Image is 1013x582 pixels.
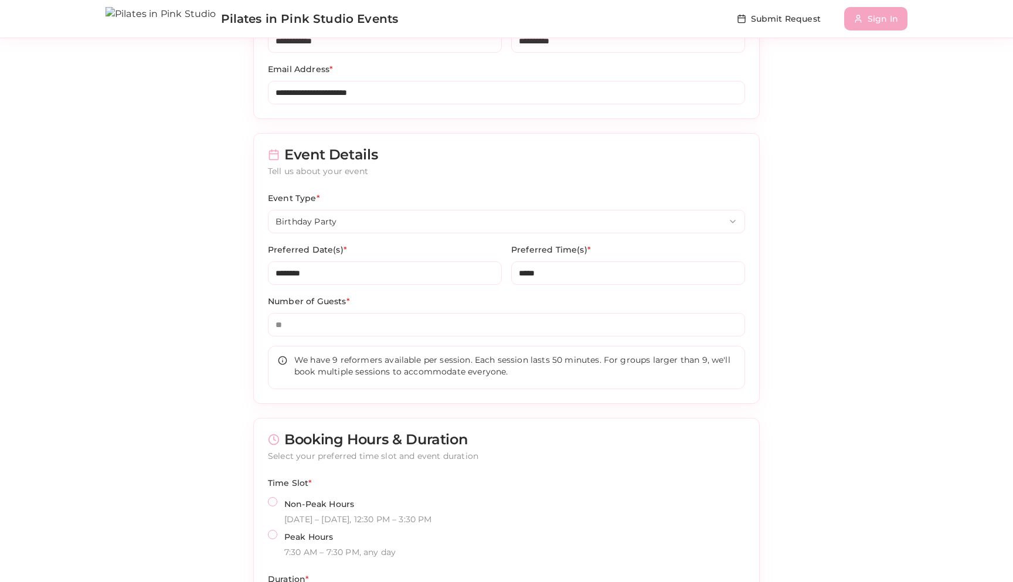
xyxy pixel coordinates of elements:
label: Preferred Date(s) [268,244,347,255]
label: Email Address [268,64,333,74]
p: 7:30 AM – 7:30 PM, any day [284,546,396,558]
label: Preferred Time(s) [511,244,591,255]
div: Booking Hours & Duration [268,433,745,447]
div: Tell us about your event [268,165,745,177]
label: Event Type [268,193,320,203]
div: Select your preferred time slot and event duration [268,450,745,462]
label: Time Slot [268,478,312,488]
button: Sign In [844,7,907,30]
label: Non-Peak Hours [284,499,354,509]
button: Submit Request [728,7,830,30]
span: Pilates in Pink Studio Events [221,11,399,27]
label: Peak Hours [284,532,334,542]
img: Pilates in Pink Studio [106,7,216,30]
a: Pilates in Pink Studio Events [106,7,398,30]
p: [DATE] – [DATE], 12:30 PM – 3:30 PM [284,513,432,525]
label: Number of Guests [268,296,350,307]
div: We have 9 reformers available per session. Each session lasts 50 minutes. For groups larger than ... [278,354,735,377]
div: Event Details [268,148,745,162]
